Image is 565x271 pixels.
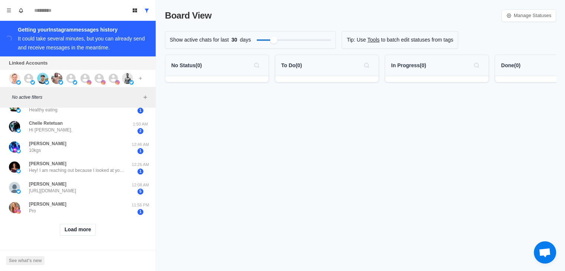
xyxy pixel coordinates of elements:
p: 12:46 AM [131,141,150,148]
span: 5 [137,189,143,195]
button: Load more [60,224,96,236]
p: [PERSON_NAME] [29,181,66,187]
p: To Do ( 0 ) [281,62,302,69]
div: Filter by activity days [270,36,277,44]
img: picture [16,209,21,214]
button: Search [361,59,373,71]
p: to batch edit statuses from tags [381,36,454,44]
p: Show active chats for last [170,36,229,44]
img: picture [16,128,21,133]
p: 10kgs [29,147,41,154]
p: In Progress ( 0 ) [391,62,426,69]
span: 1 [137,148,143,154]
img: picture [115,80,120,85]
button: Search [471,59,483,71]
p: days [240,36,251,44]
p: [PERSON_NAME] [29,140,66,147]
a: Manage Statuses [501,9,556,22]
p: [URL][DOMAIN_NAME] [29,187,76,194]
img: picture [16,80,21,85]
img: picture [9,73,20,84]
button: Show all conversations [141,4,153,16]
p: 1:50 AM [131,121,150,127]
img: picture [45,80,49,85]
img: picture [16,169,21,173]
span: 2 [137,128,143,134]
button: Search [251,59,263,71]
div: Open chat [534,241,556,264]
p: [PERSON_NAME] [29,201,66,208]
img: picture [30,80,35,85]
img: picture [73,80,77,85]
p: Tip: Use [347,36,366,44]
a: Tools [367,36,380,44]
button: Add account [136,74,145,83]
button: Board View [129,4,141,16]
p: 12:08 AM [131,182,150,188]
button: See what's new [6,256,45,265]
img: picture [122,73,133,84]
div: Getting your Instagram messages history [18,25,147,34]
img: picture [16,108,21,113]
p: No Status ( 0 ) [171,62,202,69]
img: picture [16,189,21,194]
p: Healthy eating [29,107,58,113]
img: picture [9,202,20,213]
span: 1 [137,169,143,174]
p: [PERSON_NAME] [29,160,66,167]
img: picture [51,73,62,84]
p: Done ( 0 ) [501,62,520,69]
img: picture [101,80,105,85]
img: picture [37,73,48,84]
img: picture [16,149,21,153]
button: Add filters [141,93,150,102]
span: 1 [137,108,143,114]
p: No active filters [12,94,141,101]
p: 12:26 AM [131,161,150,168]
button: Menu [3,4,15,16]
img: picture [9,141,20,153]
img: picture [9,182,20,193]
p: 11:56 PM [131,202,150,208]
img: picture [87,80,91,85]
span: 30 [229,36,240,44]
span: 1 [137,209,143,215]
p: Chelle Retetuan [29,120,63,127]
p: Hey! I am reaching out because I looked at your page and WOW! I would love to have you on our Fou... [29,167,126,174]
p: Pro [29,208,36,214]
img: picture [9,161,20,173]
div: It could take several minutes, but you can already send and receive messages in the meantime. [18,36,145,50]
img: picture [59,80,63,85]
p: Hi [PERSON_NAME]. [29,127,72,133]
p: Linked Accounts [9,59,48,67]
button: Notifications [15,4,27,16]
img: picture [129,80,134,85]
p: Board View [165,9,211,22]
img: picture [9,121,20,132]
